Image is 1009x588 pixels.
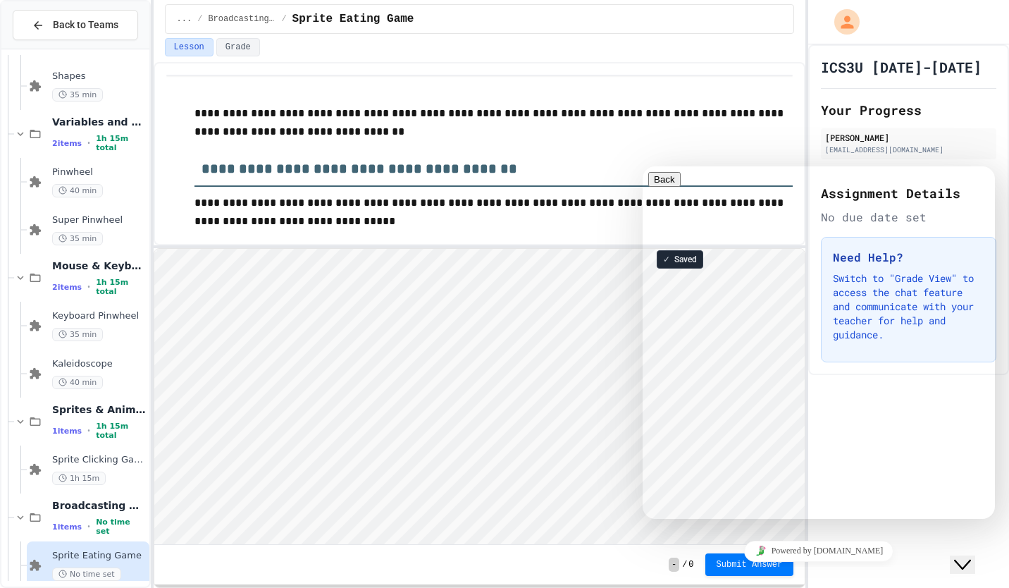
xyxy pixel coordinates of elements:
span: Kaleidoscope [52,358,147,370]
h2: Your Progress [821,100,996,120]
span: • [87,425,90,436]
span: No time set [52,568,121,581]
span: / [197,13,202,25]
span: No time set [96,517,146,536]
span: 2 items [52,283,82,292]
span: Sprite Clicking Game [52,454,147,466]
span: Sprite Eating Game [292,11,414,27]
button: Lesson [165,38,213,56]
div: [EMAIL_ADDRESS][DOMAIN_NAME] [825,145,992,155]
span: Keyboard Pinwheel [52,310,147,322]
span: • [87,137,90,149]
span: Variables and Blocks [52,116,147,128]
span: 35 min [52,232,103,245]
span: Mouse & Keyboard [52,259,147,272]
span: Broadcasting & Cloning [52,499,147,512]
span: • [87,281,90,293]
div: [PERSON_NAME] [825,131,992,144]
span: Broadcasting & Cloning [208,13,276,25]
span: Super Pinwheel [52,214,147,226]
span: • [87,521,90,532]
span: 1 items [52,522,82,532]
span: 2 items [52,139,82,148]
span: ... [177,13,192,25]
span: 40 min [52,376,103,389]
span: 40 min [52,184,103,197]
iframe: chat widget [950,532,995,574]
button: Back to Teams [13,10,138,40]
iframe: Snap! Programming Environment [154,249,805,544]
span: Sprites & Animation [52,403,147,416]
span: 35 min [52,328,103,341]
span: Shapes [52,71,147,82]
span: 1h 15m total [96,134,146,152]
span: 35 min [52,88,103,102]
span: 1h 15m total [96,422,146,440]
span: Back to Teams [53,18,118,32]
iframe: chat widget [643,166,995,519]
span: 1h 15m [52,472,106,485]
button: Grade [216,38,260,56]
span: Sprite Eating Game [52,550,147,562]
span: / [281,13,286,25]
span: Pinwheel [52,166,147,178]
iframe: chat widget [643,535,995,567]
span: 1 items [52,427,82,436]
span: 1h 15m total [96,278,146,296]
div: My Account [819,6,863,38]
h1: ICS3U [DATE]-[DATE] [821,57,982,77]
